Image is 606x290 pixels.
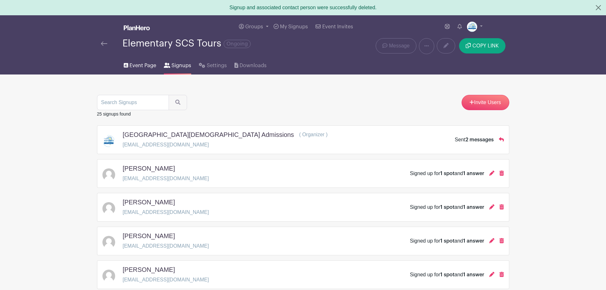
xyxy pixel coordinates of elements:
span: 1 spot [440,205,455,210]
div: Sent [455,136,494,144]
p: [EMAIL_ADDRESS][DOMAIN_NAME] [123,175,209,182]
span: ( Organizer ) [299,132,328,137]
a: Settings [199,54,226,74]
span: 1 answer [463,238,484,244]
span: Event Page [129,62,156,69]
h5: [PERSON_NAME] [123,266,175,273]
span: 1 answer [463,171,484,176]
img: back-arrow-29a5d9b10d5bd6ae65dc969a981735edf675c4d7a1fe02e03b50dbd4ba3cdb55.svg [101,41,107,46]
span: Signups [171,62,191,69]
a: My Signups [271,15,310,38]
h5: [PERSON_NAME] [123,198,175,206]
h5: [GEOGRAPHIC_DATA][DEMOGRAPHIC_DATA] Admissions [123,131,294,138]
img: default-ce2991bfa6775e67f084385cd625a349d9dcbb7a52a09fb2fda1e96e2d18dcdb.png [102,270,115,282]
a: Event Invites [313,15,355,38]
img: default-ce2991bfa6775e67f084385cd625a349d9dcbb7a52a09fb2fda1e96e2d18dcdb.png [102,168,115,181]
small: 25 signups found [97,111,131,117]
div: Signed up for and [410,271,484,279]
img: default-ce2991bfa6775e67f084385cd625a349d9dcbb7a52a09fb2fda1e96e2d18dcdb.png [102,236,115,249]
span: 1 answer [463,205,484,210]
img: Admisions%20Logo.png [467,22,477,32]
div: Signed up for and [410,170,484,177]
button: COPY LINK [459,38,505,53]
input: Search Signups [97,95,169,110]
a: Event Page [124,54,156,74]
p: [EMAIL_ADDRESS][DOMAIN_NAME] [123,276,209,284]
span: 1 spot [440,171,455,176]
div: Signed up for and [410,203,484,211]
p: [EMAIL_ADDRESS][DOMAIN_NAME] [123,242,209,250]
span: 1 spot [440,238,455,244]
img: Admisions%20Logo.png [102,135,115,147]
span: Groups [245,24,263,29]
a: Signups [164,54,191,74]
span: COPY LINK [472,43,499,48]
h5: [PERSON_NAME] [123,165,175,172]
h5: [PERSON_NAME] [123,232,175,240]
span: Downloads [240,62,267,69]
span: Ongoing [224,40,251,48]
span: Event Invites [322,24,353,29]
span: 1 spot [440,272,455,277]
span: My Signups [280,24,308,29]
a: Invite Users [462,95,509,110]
span: Message [389,42,410,50]
span: 1 answer [463,272,484,277]
p: [EMAIL_ADDRESS][DOMAIN_NAME] [123,209,209,216]
span: Settings [207,62,227,69]
a: Groups [236,15,271,38]
div: Signed up for and [410,237,484,245]
p: [EMAIL_ADDRESS][DOMAIN_NAME] [123,141,328,149]
a: Message [376,38,416,53]
div: Elementary SCS Tours [122,38,251,49]
a: Downloads [234,54,267,74]
img: logo_white-6c42ec7e38ccf1d336a20a19083b03d10ae64f83f12c07503d8b9e83406b4c7d.svg [124,25,150,30]
img: default-ce2991bfa6775e67f084385cd625a349d9dcbb7a52a09fb2fda1e96e2d18dcdb.png [102,202,115,215]
span: 2 messages [465,137,494,142]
